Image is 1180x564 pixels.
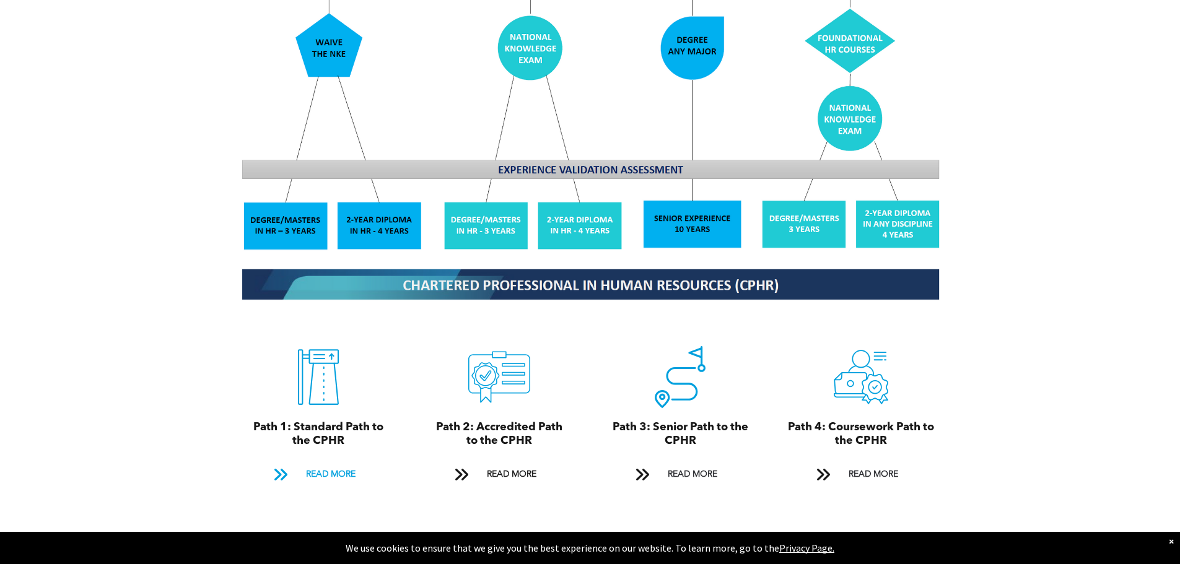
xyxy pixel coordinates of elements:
a: Privacy Page. [779,542,834,554]
span: READ MORE [483,463,541,486]
span: READ MORE [663,463,722,486]
a: READ MORE [446,463,553,486]
span: Path 2: Accredited Path to the CPHR [436,422,562,446]
span: Path 4: Coursework Path to the CPHR [788,422,934,446]
a: READ MORE [265,463,372,486]
span: Path 1: Standard Path to the CPHR [253,422,383,446]
span: READ MORE [302,463,360,486]
div: Dismiss notification [1169,535,1174,547]
span: READ MORE [844,463,902,486]
span: Path 3: Senior Path to the CPHR [613,422,748,446]
a: READ MORE [627,463,733,486]
a: READ MORE [808,463,914,486]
